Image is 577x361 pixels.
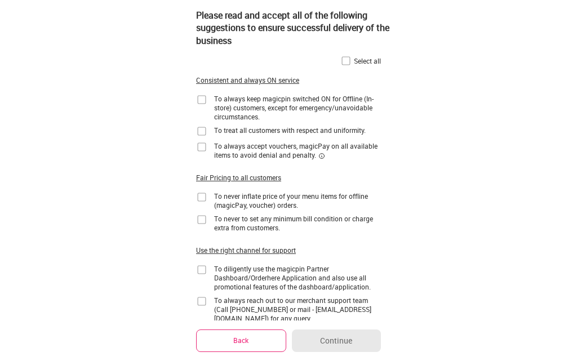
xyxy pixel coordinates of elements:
div: Fair Pricing to all customers [196,173,281,182]
div: To always reach out to our merchant support team (Call [PHONE_NUMBER] or mail - [EMAIL_ADDRESS][D... [214,296,381,323]
img: home-delivery-unchecked-checkbox-icon.f10e6f61.svg [196,94,207,105]
img: informationCircleBlack.2195f373.svg [318,153,325,159]
img: home-delivery-unchecked-checkbox-icon.f10e6f61.svg [196,214,207,225]
img: home-delivery-unchecked-checkbox-icon.f10e6f61.svg [196,126,207,137]
div: Select all [354,56,381,65]
img: home-delivery-unchecked-checkbox-icon.f10e6f61.svg [196,296,207,307]
img: home-delivery-unchecked-checkbox-icon.f10e6f61.svg [196,141,207,153]
div: Use the right channel for support [196,246,296,255]
button: Back [196,329,286,351]
div: Consistent and always ON service [196,75,299,85]
div: To always accept vouchers, magicPay on all available items to avoid denial and penalty. [214,141,381,159]
div: To always keep magicpin switched ON for Offline (In-store) customers, except for emergency/unavoi... [214,94,381,121]
img: home-delivery-unchecked-checkbox-icon.f10e6f61.svg [196,191,207,203]
button: Continue [292,329,381,352]
div: To never to set any minimum bill condition or charge extra from customers. [214,214,381,232]
img: home-delivery-unchecked-checkbox-icon.f10e6f61.svg [340,55,352,66]
div: To never inflate price of your menu items for offline (magicPay, voucher) orders. [214,191,381,210]
div: To treat all customers with respect and uniformity. [214,126,366,135]
img: home-delivery-unchecked-checkbox-icon.f10e6f61.svg [196,264,207,275]
div: To diligently use the magicpin Partner Dashboard/Orderhere Application and also use all promotion... [214,264,381,291]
